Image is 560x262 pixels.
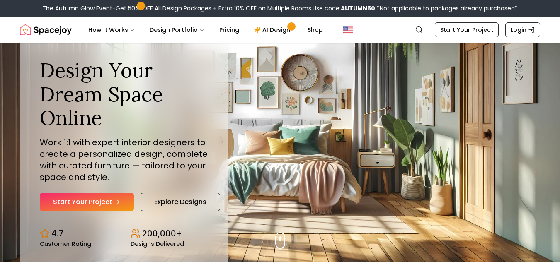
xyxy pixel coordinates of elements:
p: 200,000+ [142,228,182,239]
p: 4.7 [51,228,63,239]
button: How It Works [82,22,141,38]
span: *Not applicable to packages already purchased* [375,4,518,12]
button: Design Portfolio [143,22,211,38]
small: Customer Rating [40,241,91,247]
img: Spacejoy Logo [20,22,72,38]
nav: Global [20,17,540,43]
div: Design stats [40,221,208,247]
a: Explore Designs [141,193,220,211]
a: AI Design [247,22,299,38]
a: Shop [301,22,330,38]
a: Login [505,22,540,37]
a: Start Your Project [435,22,499,37]
a: Spacejoy [20,22,72,38]
div: The Autumn Glow Event-Get 50% OFF All Design Packages + Extra 10% OFF on Multiple Rooms. [42,4,518,12]
b: AUTUMN50 [341,4,375,12]
small: Designs Delivered [131,241,184,247]
span: Use code: [313,4,375,12]
a: Pricing [213,22,246,38]
p: Work 1:1 with expert interior designers to create a personalized design, complete with curated fu... [40,137,208,183]
img: United States [343,25,353,35]
h1: Design Your Dream Space Online [40,58,208,130]
nav: Main [82,22,330,38]
a: Start Your Project [40,193,134,211]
